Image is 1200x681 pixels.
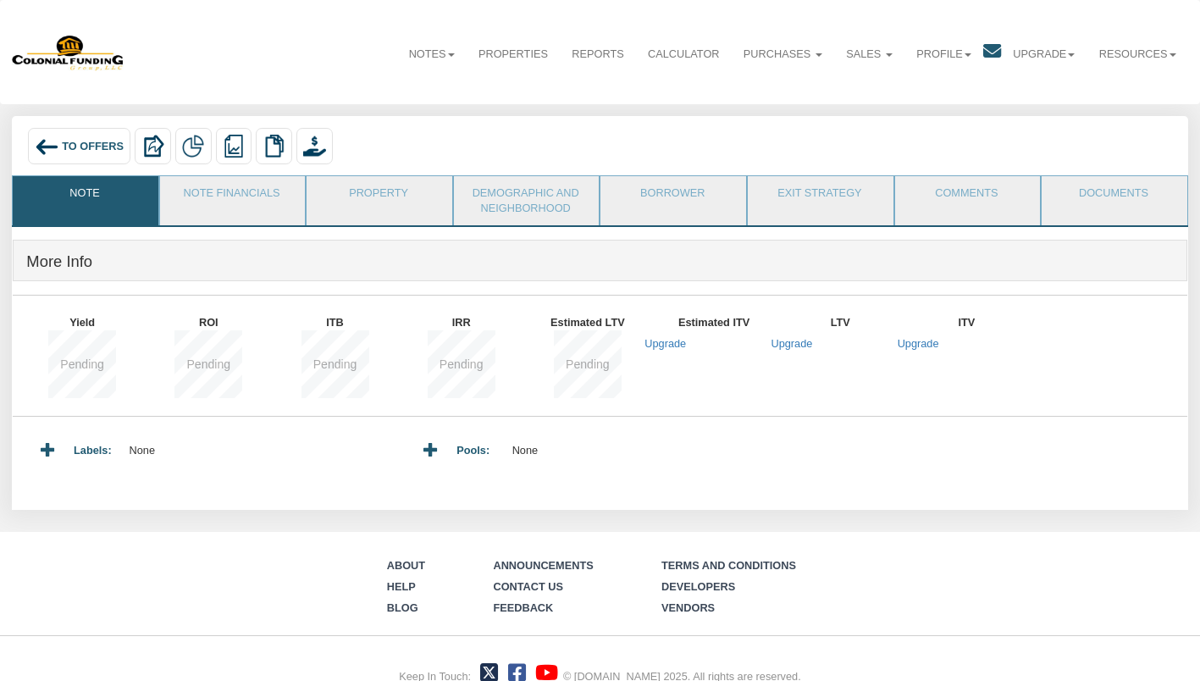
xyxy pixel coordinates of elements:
[1001,34,1087,75] a: Upgrade
[26,244,1173,279] h4: More Info
[512,429,567,458] div: None
[493,580,563,593] a: Contact Us
[141,135,163,157] img: export.svg
[35,135,58,158] img: back_arrow_left_icon.svg
[895,176,1039,219] a: Comments
[493,601,553,614] a: Feedback
[771,337,812,350] a: Upgrade
[1087,34,1188,75] a: Resources
[748,176,892,219] a: Exit Strategy
[661,559,796,572] a: Terms and Conditions
[898,337,939,350] a: Upgrade
[160,176,304,219] a: Note Financials
[396,34,466,75] a: Notes
[904,34,983,75] a: Profile
[560,34,636,75] a: Reports
[266,309,418,330] label: ITB
[518,309,670,330] label: Estimated LTV
[13,176,157,219] a: Note
[456,429,512,458] div: Pools:
[636,34,732,75] a: Calculator
[467,34,560,75] a: Properties
[644,309,796,330] label: Estimated ITV
[223,135,245,157] img: reports.png
[661,601,715,614] a: Vendors
[307,176,451,219] a: Property
[387,559,425,572] a: About
[303,135,325,157] img: purchase_offer.png
[834,34,904,75] a: Sales
[74,429,129,458] div: Labels:
[387,601,418,614] a: Blog
[600,176,744,219] a: Borrower
[771,309,922,330] label: LTV
[62,140,124,152] span: To Offers
[392,309,544,330] label: IRR
[130,429,185,458] div: None
[898,309,1049,330] label: ITV
[263,135,285,157] img: copy.png
[387,580,416,593] a: Help
[1042,176,1186,219] a: Documents
[493,559,593,572] a: Announcements
[140,309,291,330] label: ROI
[182,135,204,157] img: partial.png
[454,176,598,224] a: Demographic and Neighborhood
[732,34,834,75] a: Purchases
[12,34,124,71] img: 579666
[13,309,164,330] label: Yield
[661,580,735,593] a: Developers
